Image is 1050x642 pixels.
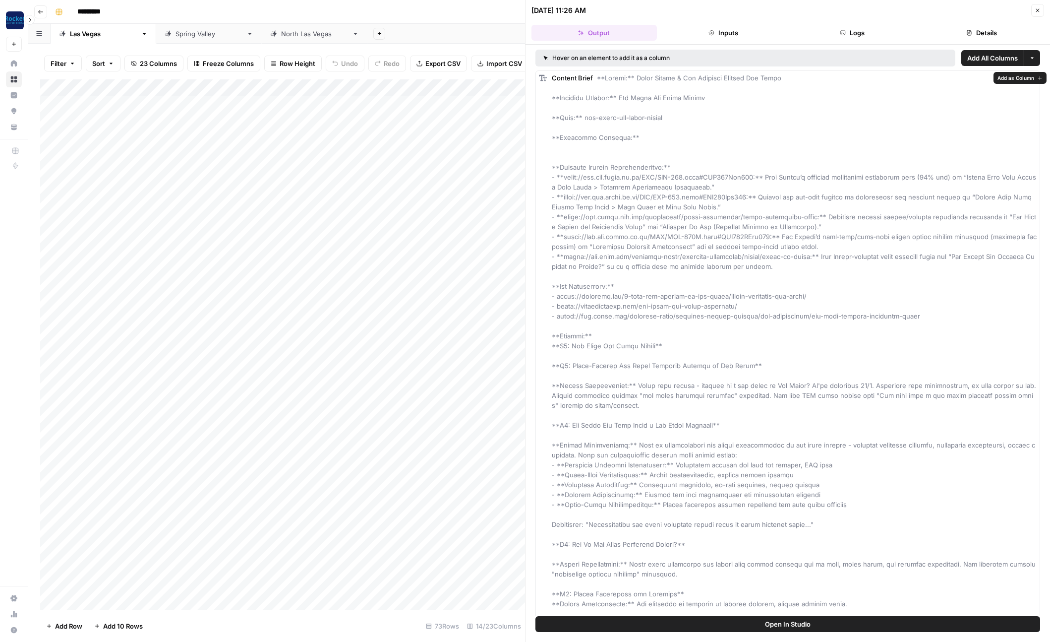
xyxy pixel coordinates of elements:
a: [GEOGRAPHIC_DATA] [156,24,262,44]
button: Freeze Columns [187,56,260,71]
span: Add 10 Rows [103,621,143,631]
a: [GEOGRAPHIC_DATA] [262,24,367,44]
a: Insights [6,87,22,103]
span: Row Height [280,59,315,68]
a: Usage [6,606,22,622]
button: Sort [86,56,120,71]
div: [GEOGRAPHIC_DATA] [175,29,242,39]
button: Add Row [40,618,88,634]
span: Undo [341,59,358,68]
button: Export CSV [410,56,467,71]
span: 23 Columns [140,59,177,68]
span: Freeze Columns [203,59,254,68]
span: Open In Studio [765,619,811,629]
a: Settings [6,590,22,606]
button: Open In Studio [535,616,1040,632]
div: 14/23 Columns [463,618,525,634]
button: Inputs [661,25,786,41]
div: Hover on an element to add it as a column [543,54,809,63]
button: Help + Support [6,622,22,638]
button: Redo [368,56,406,71]
span: Filter [51,59,66,68]
span: Sort [92,59,105,68]
button: Logs [790,25,915,41]
button: Details [919,25,1045,41]
button: 23 Columns [124,56,183,71]
button: Row Height [264,56,322,71]
span: Content Brief [552,74,593,82]
span: Import CSV [486,59,522,68]
button: Filter [44,56,82,71]
div: 73 Rows [422,618,463,634]
a: Browse [6,71,22,87]
span: Add All Columns [967,53,1018,63]
div: [GEOGRAPHIC_DATA] [281,29,348,39]
button: Workspace: Rocket Pilots [6,8,22,33]
button: Undo [326,56,364,71]
a: [GEOGRAPHIC_DATA] [51,24,156,44]
span: Add Row [55,621,82,631]
span: Redo [384,59,400,68]
button: Import CSV [471,56,528,71]
button: Add 10 Rows [88,618,149,634]
button: Output [531,25,657,41]
div: [DATE] 11:26 AM [531,5,586,15]
a: Your Data [6,119,22,135]
a: Home [6,56,22,71]
a: Opportunities [6,103,22,119]
button: Add All Columns [961,50,1024,66]
div: [GEOGRAPHIC_DATA] [70,29,137,39]
span: Export CSV [425,59,461,68]
img: Rocket Pilots Logo [6,11,24,29]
